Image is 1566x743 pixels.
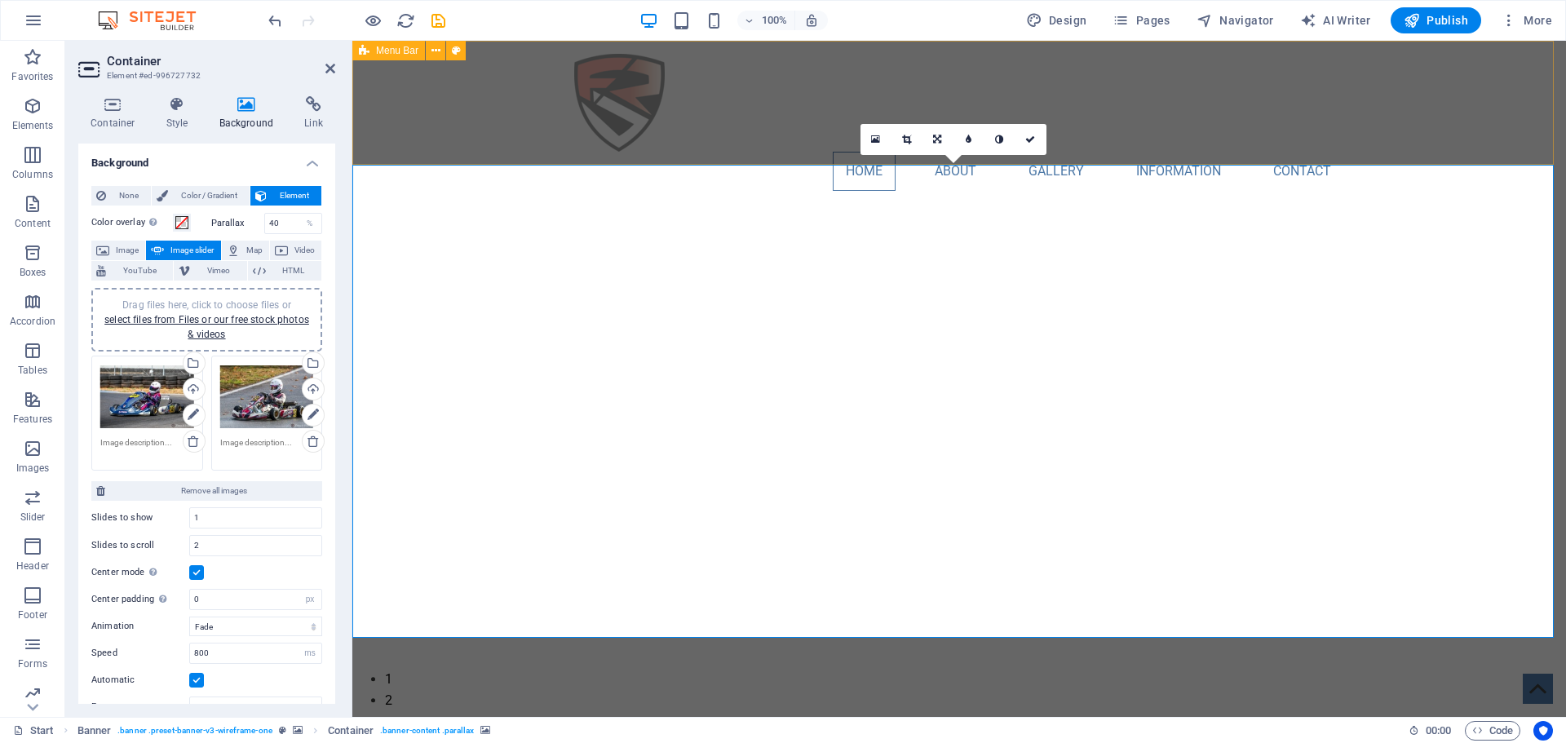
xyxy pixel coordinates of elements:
a: Select files from the file manager, stock photos, or upload file(s) [860,124,891,155]
a: Blur [953,124,984,155]
label: Animation [91,617,189,636]
button: Image slider [146,241,220,260]
label: Slides to show [91,513,189,522]
div: GK__0037-6EBsWo7eCqB3arArKLdIew.jpg [100,365,194,430]
p: Footer [18,608,47,621]
button: Pages [1106,7,1176,33]
h6: 100% [762,11,788,30]
button: Publish [1391,7,1481,33]
label: Slides to scroll [91,541,189,550]
a: Click to cancel selection. Double-click to open Pages [13,721,54,741]
i: On resize automatically adjust zoom level to fit chosen device. [804,13,819,28]
span: AI Writer [1300,12,1371,29]
label: Automatic [91,670,189,690]
span: HTML [271,261,316,281]
h4: Background [207,96,293,130]
span: Vimeo [195,261,241,281]
span: Design [1026,12,1087,29]
h4: Container [78,96,154,130]
p: Columns [12,168,53,181]
span: Drag files here, click to choose files or [104,299,309,340]
p: Content [15,217,51,230]
a: select files from Files or our free stock photos & videos [104,314,309,340]
h6: Session time [1409,721,1452,741]
h4: Link [292,96,335,130]
button: Video [270,241,321,260]
button: Vimeo [174,261,246,281]
div: Design (Ctrl+Alt+Y) [1020,7,1094,33]
p: Elements [12,119,54,132]
label: Pause [91,702,189,711]
span: Publish [1404,12,1468,29]
a: Confirm ( Ctrl ⏎ ) [1015,124,1046,155]
span: Video [293,241,316,260]
p: Forms [18,657,47,670]
button: Map [222,241,269,260]
span: Navigator [1197,12,1274,29]
div: GK__0016-m5q6yg30VLZJVCwrQNJsYw.jpg [220,365,314,430]
i: Save (Ctrl+S) [429,11,448,30]
p: Features [13,413,52,426]
p: Favorites [11,70,53,83]
button: Design [1020,7,1094,33]
button: Element [250,186,321,206]
span: Color / Gradient [173,186,245,206]
span: Pages [1113,12,1170,29]
p: Header [16,559,49,573]
button: Color / Gradient [152,186,250,206]
label: Center padding [91,595,189,604]
span: Image [114,241,140,260]
span: . banner .preset-banner-v3-wireframe-one [117,721,272,741]
a: Change orientation [922,124,953,155]
button: AI Writer [1294,7,1378,33]
span: Menu Bar [376,46,418,55]
h4: Style [154,96,207,130]
button: save [428,11,448,30]
span: . banner-content .parallax [380,721,474,741]
button: Navigator [1190,7,1281,33]
a: Crop mode [891,124,922,155]
p: Accordion [10,315,55,328]
span: Code [1472,721,1513,741]
i: Reload page [396,11,415,30]
button: undo [265,11,285,30]
button: Usercentrics [1533,721,1553,741]
button: More [1494,7,1559,33]
label: Parallax [211,219,264,228]
h2: Container [107,54,335,69]
button: Code [1465,721,1520,741]
span: None [111,186,146,206]
p: Boxes [20,266,46,279]
span: YouTube [111,261,168,281]
span: : [1437,724,1440,736]
h3: Element #ed-996727732 [107,69,303,83]
span: More [1501,12,1552,29]
button: 1 [33,628,40,649]
span: Image slider [169,241,215,260]
span: Map [245,241,264,260]
span: Click to select. Double-click to edit [328,721,374,741]
h4: Background [78,144,335,173]
i: This element is a customizable preset [279,726,286,735]
button: HTML [248,261,321,281]
label: Speed [91,648,189,657]
label: Color overlay [91,213,173,232]
button: Remove all images [91,481,322,501]
button: Image [91,241,145,260]
div: % [299,214,321,233]
p: Images [16,462,50,475]
button: None [91,186,151,206]
p: Tables [18,364,47,377]
i: This element contains a background [480,726,490,735]
img: Editor Logo [94,11,216,30]
span: Element [272,186,316,206]
button: 2 [33,649,40,670]
p: Slider [20,511,46,524]
i: This element contains a background [293,726,303,735]
label: Center mode [91,563,189,582]
button: 100% [737,11,795,30]
button: YouTube [91,261,173,281]
span: Click to select. Double-click to edit [77,721,112,741]
nav: breadcrumb [77,721,491,741]
i: Undo: Change show arrows (Ctrl+Z) [266,11,285,30]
